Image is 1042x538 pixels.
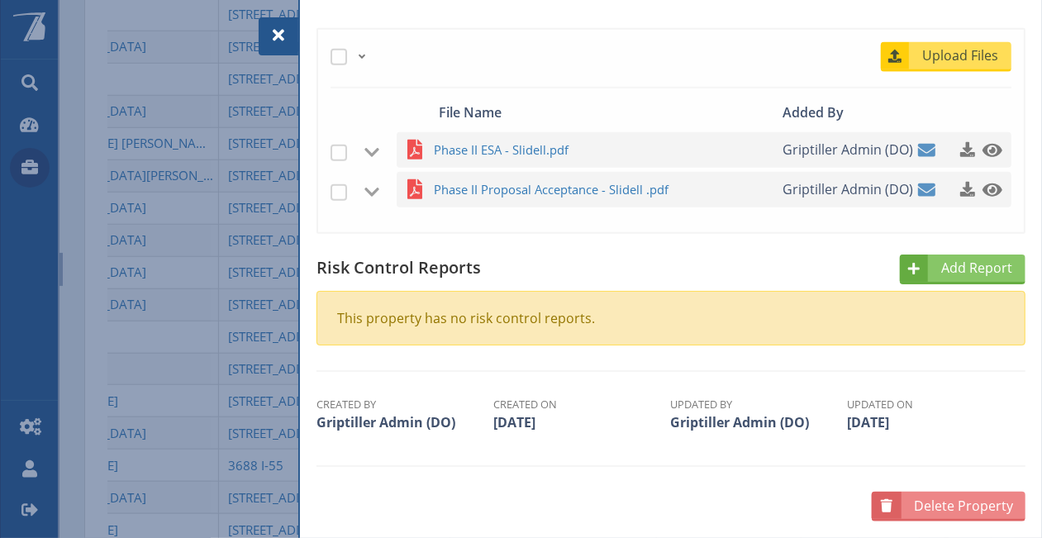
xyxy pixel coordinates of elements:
[434,140,740,160] span: Phase II ESA - Slidell.pdf
[904,496,1025,516] span: Delete Property
[670,397,844,412] th: Updated By
[670,412,844,432] td: Griptiller Admin (DO)
[848,412,1021,432] td: [DATE]
[783,172,913,207] span: Griptiller Admin (DO)
[872,492,1025,521] a: Delete Property
[337,308,1005,328] div: This property has no risk control reports.
[434,179,778,200] a: Phase II Proposal Acceptance - Slidell .pdf
[881,42,1011,72] a: Upload Files
[493,397,667,412] th: Created On
[316,397,490,412] th: Created By
[911,45,1011,65] span: Upload Files
[434,140,778,160] a: Phase II ESA - Slidell.pdf
[434,101,778,124] div: File Name
[978,174,999,204] a: Click to preview this file
[900,255,1025,284] a: Add Report
[316,412,490,432] td: Griptiller Admin (DO)
[778,101,901,124] div: Added By
[930,258,1025,278] span: Add Report
[493,412,667,432] td: [DATE]
[783,132,913,168] span: Griptiller Admin (DO)
[316,256,481,279] span: Risk Control Reports
[434,179,740,200] span: Phase II Proposal Acceptance - Slidell .pdf
[978,135,999,164] a: Click to preview this file
[848,397,1021,412] th: Updated On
